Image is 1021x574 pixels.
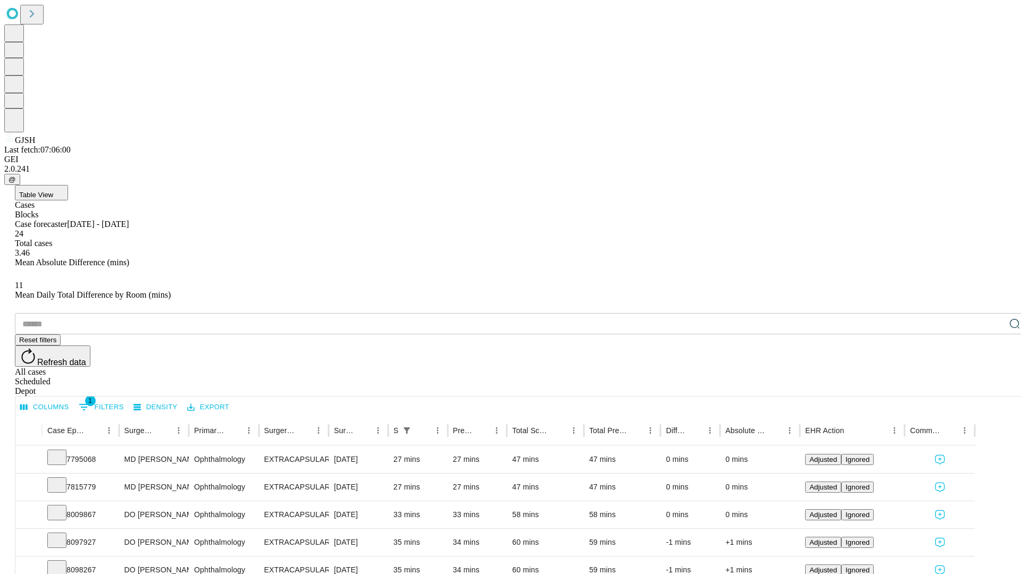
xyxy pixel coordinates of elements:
[18,399,72,416] button: Select columns
[194,501,253,528] div: Ophthalmology
[156,423,171,438] button: Sort
[666,529,715,556] div: -1 mins
[841,537,874,548] button: Ignored
[394,474,442,501] div: 27 mins
[809,538,837,546] span: Adjusted
[334,529,383,556] div: [DATE]
[19,191,53,199] span: Table View
[887,423,902,438] button: Menu
[453,501,502,528] div: 33 mins
[725,501,794,528] div: 0 mins
[264,529,323,556] div: EXTRACAPSULAR CATARACT REMOVAL WITH [MEDICAL_DATA]
[15,248,30,257] span: 3.46
[334,474,383,501] div: [DATE]
[76,399,127,416] button: Show filters
[334,426,355,435] div: Surgery Date
[782,423,797,438] button: Menu
[4,164,1017,174] div: 2.0.241
[15,290,171,299] span: Mean Daily Total Difference by Room (mins)
[47,529,114,556] div: 8097927
[394,446,442,473] div: 27 mins
[805,454,841,465] button: Adjusted
[15,239,52,248] span: Total cases
[21,534,37,552] button: Expand
[47,501,114,528] div: 8009867
[21,451,37,469] button: Expand
[846,566,869,574] span: Ignored
[589,501,656,528] div: 58 mins
[666,474,715,501] div: 0 mins
[805,537,841,548] button: Adjusted
[9,175,16,183] span: @
[453,446,502,473] div: 27 mins
[85,395,96,406] span: 1
[512,446,579,473] div: 47 mins
[666,501,715,528] div: 0 mins
[725,474,794,501] div: 0 mins
[15,229,23,238] span: 24
[19,336,56,344] span: Reset filters
[264,426,295,435] div: Surgery Name
[512,474,579,501] div: 47 mins
[702,423,717,438] button: Menu
[334,446,383,473] div: [DATE]
[453,474,502,501] div: 27 mins
[805,509,841,520] button: Adjusted
[453,426,474,435] div: Predicted In Room Duration
[846,483,869,491] span: Ignored
[15,220,67,229] span: Case forecaster
[241,423,256,438] button: Menu
[589,446,656,473] div: 47 mins
[846,455,869,463] span: Ignored
[841,482,874,493] button: Ignored
[643,423,658,438] button: Menu
[589,426,627,435] div: Total Predicted Duration
[512,529,579,556] div: 60 mins
[264,446,323,473] div: EXTRACAPSULAR CATARACT REMOVAL WITH [MEDICAL_DATA]
[841,454,874,465] button: Ignored
[489,423,504,438] button: Menu
[453,529,502,556] div: 34 mins
[628,423,643,438] button: Sort
[37,358,86,367] span: Refresh data
[194,446,253,473] div: Ophthalmology
[124,474,183,501] div: MD [PERSON_NAME]
[264,474,323,501] div: EXTRACAPSULAR CATARACT REMOVAL WITH [MEDICAL_DATA]
[47,426,86,435] div: Case Epic Id
[67,220,129,229] span: [DATE] - [DATE]
[666,446,715,473] div: 0 mins
[194,474,253,501] div: Ophthalmology
[47,474,114,501] div: 7815779
[512,426,550,435] div: Total Scheduled Duration
[430,423,445,438] button: Menu
[415,423,430,438] button: Sort
[227,423,241,438] button: Sort
[87,423,102,438] button: Sort
[4,155,1017,164] div: GEI
[311,423,326,438] button: Menu
[394,426,398,435] div: Scheduled In Room Duration
[334,501,383,528] div: [DATE]
[124,529,183,556] div: DO [PERSON_NAME]
[102,423,116,438] button: Menu
[47,446,114,473] div: 7795068
[394,529,442,556] div: 35 mins
[4,174,20,185] button: @
[809,483,837,491] span: Adjusted
[171,423,186,438] button: Menu
[846,538,869,546] span: Ignored
[474,423,489,438] button: Sort
[15,136,35,145] span: GJSH
[589,474,656,501] div: 47 mins
[21,506,37,525] button: Expand
[4,145,71,154] span: Last fetch: 07:06:00
[957,423,972,438] button: Menu
[767,423,782,438] button: Sort
[725,426,766,435] div: Absolute Difference
[15,281,23,290] span: 11
[566,423,581,438] button: Menu
[296,423,311,438] button: Sort
[131,399,180,416] button: Density
[725,529,794,556] div: +1 mins
[399,423,414,438] div: 1 active filter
